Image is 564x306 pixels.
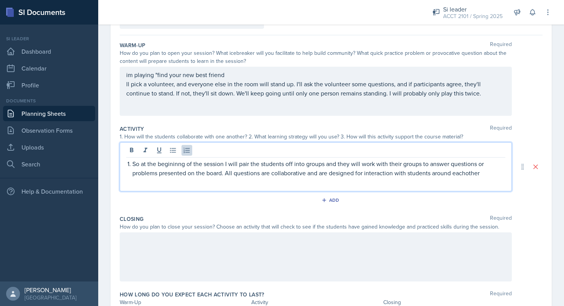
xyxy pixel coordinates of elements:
[3,44,95,59] a: Dashboard
[3,184,95,199] div: Help & Documentation
[120,291,264,298] label: How long do you expect each activity to last?
[120,41,145,49] label: Warm-Up
[120,125,144,133] label: Activity
[3,61,95,76] a: Calendar
[3,140,95,155] a: Uploads
[3,77,95,93] a: Profile
[120,133,512,141] div: 1. How will the students collaborate with one another? 2. What learning strategy will you use? 3....
[3,123,95,138] a: Observation Forms
[3,106,95,121] a: Planning Sheets
[126,79,505,98] p: ll pick a volunteer, and everyone else in the room will stand up. I'll ask the volunteer some que...
[490,41,512,49] span: Required
[490,291,512,298] span: Required
[490,125,512,133] span: Required
[319,194,344,206] button: Add
[443,5,503,14] div: Si leader
[443,12,503,20] div: ACCT 2101 / Spring 2025
[120,223,512,231] div: How do you plan to close your session? Choose an activity that will check to see if the students ...
[120,215,143,223] label: Closing
[490,215,512,223] span: Required
[126,70,505,79] p: im playing "find your new best friend
[3,156,95,172] a: Search
[3,35,95,42] div: Si leader
[323,197,340,203] div: Add
[3,97,95,104] div: Documents
[25,286,76,294] div: [PERSON_NAME]
[25,294,76,301] div: [GEOGRAPHIC_DATA]
[132,159,505,178] p: So at the begininng of the session I will pair the students off into groups and they will work wi...
[120,49,512,65] div: How do you plan to open your session? What icebreaker will you facilitate to help build community...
